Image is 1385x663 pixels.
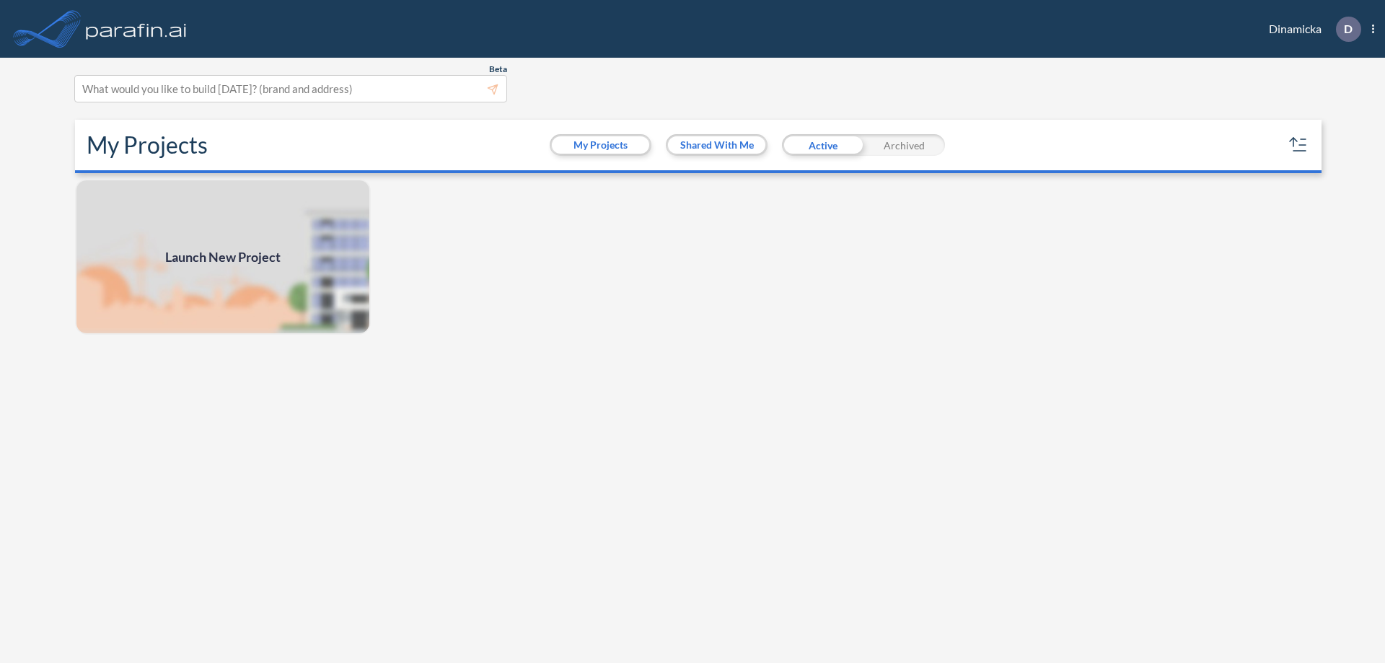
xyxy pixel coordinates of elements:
[668,136,765,154] button: Shared With Me
[1287,133,1310,157] button: sort
[87,131,208,159] h2: My Projects
[489,63,507,75] span: Beta
[552,136,649,154] button: My Projects
[782,134,863,156] div: Active
[165,247,281,267] span: Launch New Project
[75,179,371,335] a: Launch New Project
[863,134,945,156] div: Archived
[75,179,371,335] img: add
[83,14,190,43] img: logo
[1247,17,1374,42] div: Dinamicka
[1344,22,1353,35] p: D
